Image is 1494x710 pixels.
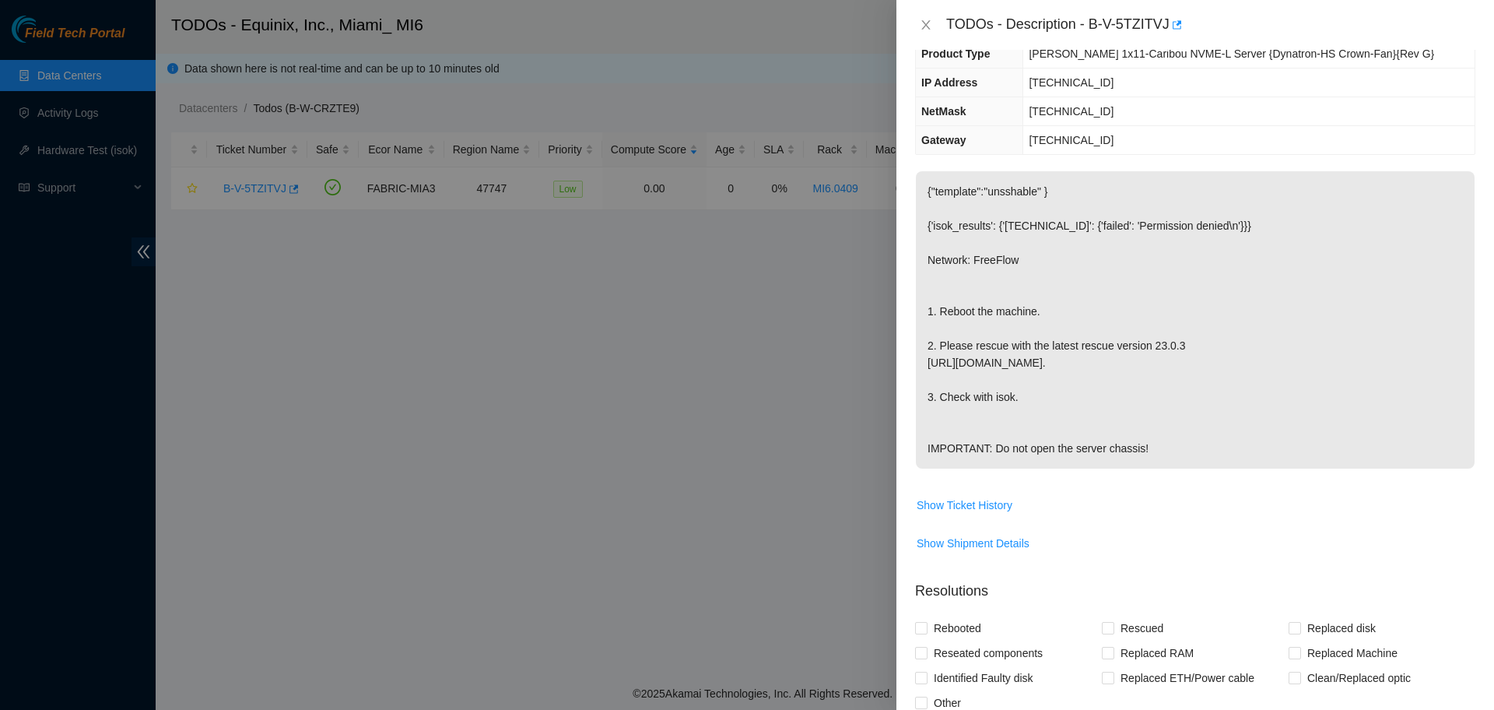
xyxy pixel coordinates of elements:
[1029,105,1113,118] span: [TECHNICAL_ID]
[1029,134,1113,146] span: [TECHNICAL_ID]
[1301,666,1417,691] span: Clean/Replaced optic
[1029,47,1434,60] span: [PERSON_NAME] 1x11-Caribou NVME-L Server {Dynatron-HS Crown-Fan}{Rev G}
[946,12,1475,37] div: TODOs - Description - B-V-5TZITVJ
[928,616,987,641] span: Rebooted
[928,641,1049,666] span: Reseated components
[1301,641,1404,666] span: Replaced Machine
[916,171,1475,469] p: {"template":"unsshable" } {'isok_results': {'[TECHNICAL_ID]': {'failed': 'Permission denied\n'}}}...
[920,19,932,31] span: close
[1114,641,1200,666] span: Replaced RAM
[921,105,966,118] span: NetMask
[921,47,990,60] span: Product Type
[916,493,1013,518] button: Show Ticket History
[1114,666,1261,691] span: Replaced ETH/Power cable
[1301,616,1382,641] span: Replaced disk
[921,134,966,146] span: Gateway
[1029,76,1113,89] span: [TECHNICAL_ID]
[917,497,1012,514] span: Show Ticket History
[916,531,1030,556] button: Show Shipment Details
[915,568,1475,602] p: Resolutions
[921,76,977,89] span: IP Address
[915,18,937,33] button: Close
[1114,616,1170,641] span: Rescued
[928,666,1040,691] span: Identified Faulty disk
[917,535,1029,552] span: Show Shipment Details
